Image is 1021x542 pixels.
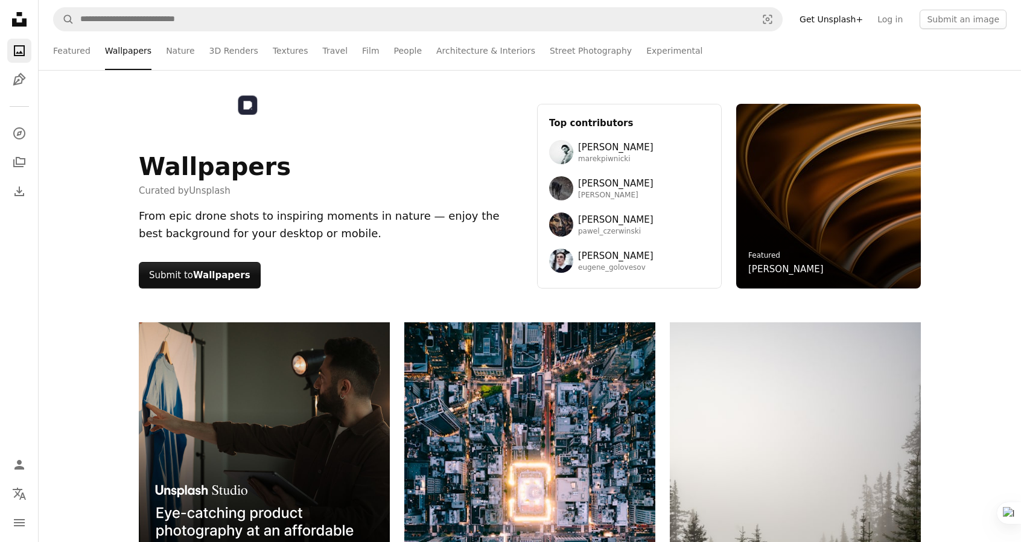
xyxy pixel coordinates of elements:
[7,453,31,477] a: Log in / Sign up
[578,263,654,273] span: eugene_golovesov
[549,249,573,273] img: Avatar of user Eugene Golovesov
[549,116,710,130] h3: Top contributors
[748,262,824,276] a: [PERSON_NAME]
[54,8,74,31] button: Search Unsplash
[550,31,632,70] a: Street Photography
[549,140,710,164] a: Avatar of user Marek Piwnicki[PERSON_NAME]marekpiwnicki
[139,262,261,289] button: Submit toWallpapers
[139,152,291,181] h1: Wallpapers
[578,227,654,237] span: pawel_czerwinski
[578,212,654,227] span: [PERSON_NAME]
[549,212,710,237] a: Avatar of user Pawel Czerwinski[PERSON_NAME]pawel_czerwinski
[362,31,379,70] a: Film
[166,31,194,70] a: Nature
[436,31,535,70] a: Architecture & Interiors
[549,249,710,273] a: Avatar of user Eugene Golovesov[PERSON_NAME]eugene_golovesov
[139,183,291,198] span: Curated by
[7,511,31,535] button: Menu
[549,176,710,200] a: Avatar of user Wolfgang Hasselmann[PERSON_NAME][PERSON_NAME]
[578,191,654,200] span: [PERSON_NAME]
[753,8,782,31] button: Visual search
[549,176,573,200] img: Avatar of user Wolfgang Hasselmann
[189,185,231,196] a: Unsplash
[53,31,91,70] a: Featured
[748,251,780,260] a: Featured
[322,31,348,70] a: Travel
[193,270,250,281] strong: Wallpapers
[209,31,258,70] a: 3D Renders
[139,208,523,243] div: From epic drone shots to inspiring moments in nature — enjoy the best background for your desktop...
[578,176,654,191] span: [PERSON_NAME]
[578,140,654,155] span: [PERSON_NAME]
[870,10,910,29] a: Log in
[549,140,573,164] img: Avatar of user Marek Piwnicki
[549,212,573,237] img: Avatar of user Pawel Czerwinski
[7,39,31,63] a: Photos
[7,68,31,92] a: Illustrations
[578,249,654,263] span: [PERSON_NAME]
[404,484,655,495] a: Aerial view of a brightly lit city at dusk.
[578,155,654,164] span: marekpiwnicki
[7,150,31,174] a: Collections
[646,31,702,70] a: Experimental
[792,10,870,29] a: Get Unsplash+
[273,31,308,70] a: Textures
[920,10,1007,29] button: Submit an image
[53,7,783,31] form: Find visuals sitewide
[7,121,31,145] a: Explore
[394,31,422,70] a: People
[7,179,31,203] a: Download History
[7,482,31,506] button: Language
[670,505,921,516] a: Tall evergreen trees shrouded in dense fog.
